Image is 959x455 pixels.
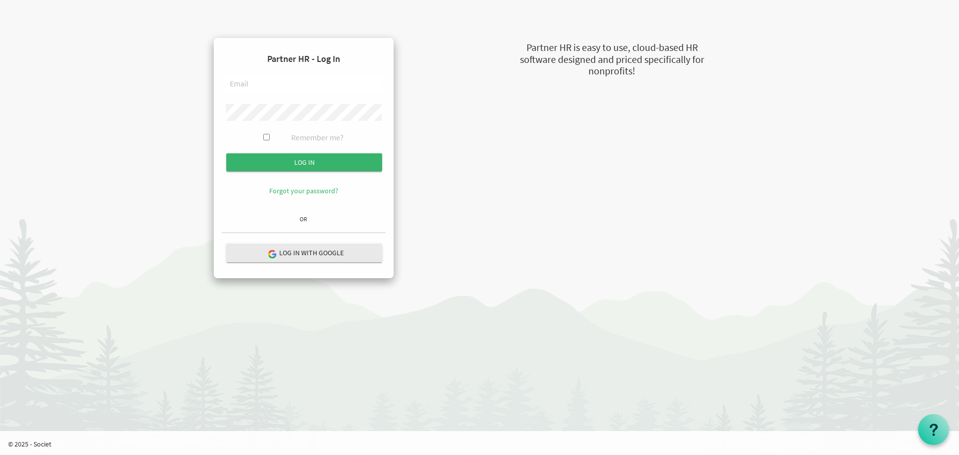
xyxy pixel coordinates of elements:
[226,244,382,262] button: Log in with Google
[470,52,754,67] div: software designed and priced specifically for
[470,40,754,55] div: Partner HR is easy to use, cloud-based HR
[8,439,959,449] p: © 2025 - Societ
[267,249,276,258] img: google-logo.png
[291,132,344,143] label: Remember me?
[269,186,338,195] a: Forgot your password?
[222,216,386,222] h6: OR
[226,153,382,171] input: Log in
[222,46,386,72] h4: Partner HR - Log In
[470,64,754,78] div: nonprofits!
[226,76,382,93] input: Email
